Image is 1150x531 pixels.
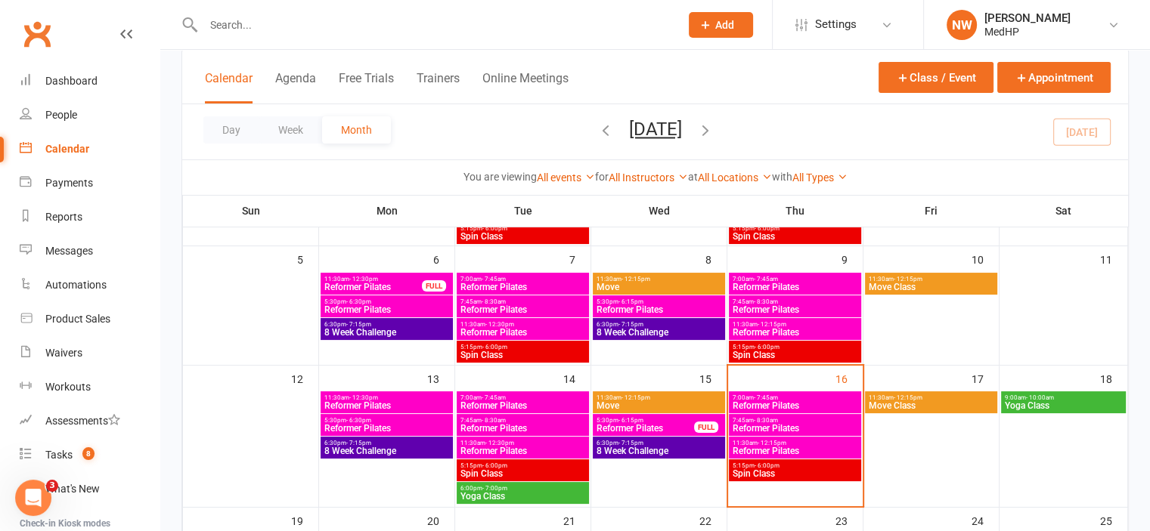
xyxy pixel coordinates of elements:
[460,440,586,446] span: 11:30am
[754,394,778,401] span: - 7:45am
[20,404,160,438] a: Assessments
[460,394,586,401] span: 7:00am
[947,10,977,40] div: NW
[324,321,450,328] span: 6:30pm
[732,417,858,424] span: 7:45am
[732,276,858,282] span: 7:00am
[45,347,82,359] div: Waivers
[596,305,722,314] span: Reformer Pilates
[460,401,586,410] span: Reformer Pilates
[203,116,259,144] button: Day
[863,195,1000,227] th: Fri
[45,75,98,87] div: Dashboard
[618,298,643,305] span: - 6:15pm
[20,166,160,200] a: Payments
[694,421,718,433] div: FULL
[596,417,695,424] span: 5:30pm
[732,305,858,314] span: Reformer Pilates
[732,462,858,469] span: 5:15pm
[596,424,695,433] span: Reformer Pilates
[460,305,586,314] span: Reformer Pilates
[324,282,423,292] span: Reformer Pilates
[417,71,460,103] button: Trainers
[45,177,93,189] div: Payments
[984,25,1071,39] div: MedHP
[715,19,734,31] span: Add
[482,462,507,469] span: - 6:00pm
[732,282,858,292] span: Reformer Pilates
[732,394,858,401] span: 7:00am
[1026,394,1054,401] span: - 10:00am
[609,171,688,184] a: All Instructors
[460,298,586,305] span: 7:45am
[1004,394,1124,401] span: 9:00am
[842,246,863,271] div: 9
[596,298,722,305] span: 5:30pm
[972,366,999,391] div: 17
[291,366,318,391] div: 12
[460,321,586,328] span: 11:30am
[754,276,778,282] span: - 7:45am
[596,401,722,410] span: Move
[20,98,160,132] a: People
[621,394,650,401] span: - 12:15pm
[618,440,643,446] span: - 7:15pm
[596,321,722,328] span: 6:30pm
[758,440,786,446] span: - 12:15pm
[45,143,89,155] div: Calendar
[460,446,586,455] span: Reformer Pilates
[460,282,586,292] span: Reformer Pilates
[482,344,507,350] span: - 6:00pm
[879,62,993,93] button: Class / Event
[275,71,316,103] button: Agenda
[199,14,669,36] input: Search...
[868,394,994,401] span: 11:30am
[569,246,590,271] div: 7
[339,71,394,103] button: Free Trials
[755,225,780,232] span: - 6:00pm
[596,276,722,282] span: 11:30am
[346,417,371,424] span: - 6:30pm
[45,381,91,393] div: Workouts
[792,171,848,184] a: All Types
[15,480,51,516] iframe: Intercom live chat
[346,321,371,328] span: - 7:15pm
[485,321,514,328] span: - 12:30pm
[45,483,100,495] div: What's New
[20,234,160,268] a: Messages
[183,195,319,227] th: Sun
[732,321,858,328] span: 11:30am
[349,276,378,282] span: - 12:30pm
[1000,195,1128,227] th: Sat
[20,268,160,302] a: Automations
[835,366,863,391] div: 16
[772,171,792,183] strong: with
[754,298,778,305] span: - 8:30am
[482,276,506,282] span: - 7:45am
[324,298,450,305] span: 5:30pm
[815,8,857,42] span: Settings
[460,492,586,501] span: Yoga Class
[82,447,95,460] span: 8
[596,446,722,455] span: 8 Week Challenge
[427,366,454,391] div: 13
[45,415,120,427] div: Assessments
[324,424,450,433] span: Reformer Pilates
[324,394,450,401] span: 11:30am
[596,394,722,401] span: 11:30am
[460,232,586,241] span: Spin Class
[324,328,450,337] span: 8 Week Challenge
[868,276,994,282] span: 11:30am
[20,370,160,404] a: Workouts
[732,469,858,478] span: Spin Class
[732,446,858,455] span: Reformer Pilates
[45,211,82,223] div: Reports
[20,472,160,506] a: What's New
[45,313,110,325] div: Product Sales
[433,246,454,271] div: 6
[732,225,858,232] span: 5:15pm
[591,195,727,227] th: Wed
[18,15,56,53] a: Clubworx
[45,279,107,291] div: Automations
[463,171,537,183] strong: You are viewing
